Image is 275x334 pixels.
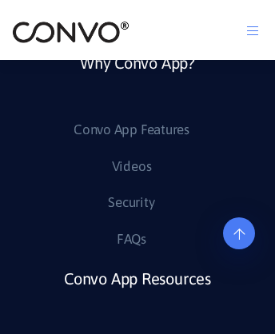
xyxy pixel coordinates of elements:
a: Convo App Features [74,117,189,143]
a: Why Convo App? [80,48,195,117]
a: FAQs [117,227,146,252]
a: Security [108,190,154,216]
a: Convo App Resources [64,264,211,333]
a: Videos [112,154,152,180]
